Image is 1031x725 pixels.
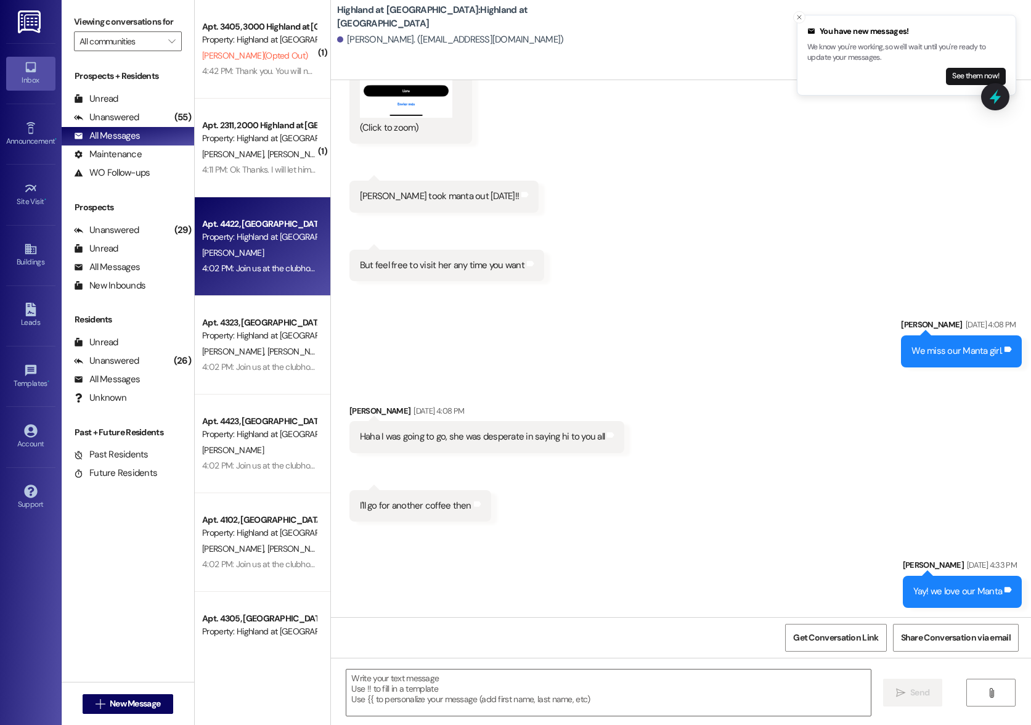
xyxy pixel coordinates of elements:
[171,221,194,240] div: (29)
[6,239,55,272] a: Buildings
[360,430,605,443] div: Haha I was going to go, she was desperate in saying hi to you all
[74,242,118,255] div: Unread
[360,190,519,203] div: [PERSON_NAME] took manta out [DATE]!!
[360,121,452,134] div: (Click to zoom)
[74,391,126,404] div: Unknown
[349,404,624,422] div: [PERSON_NAME]
[267,346,328,357] span: [PERSON_NAME]
[267,149,328,160] span: [PERSON_NAME]
[202,329,316,342] div: Property: Highland at [GEOGRAPHIC_DATA]
[202,20,316,33] div: Apt. 3405, 3000 Highland at [GEOGRAPHIC_DATA]
[168,36,175,46] i: 
[946,68,1006,85] button: See them now!
[83,694,174,714] button: New Message
[6,178,55,211] a: Site Visit •
[74,354,139,367] div: Unanswered
[202,559,847,570] div: 4:02 PM: Join us at the clubhouse tonight at 6 PM for a fun evening of Pizza & Bingo! 🍕🎉 Bring yo...
[79,31,162,51] input: All communities
[62,70,194,83] div: Prospects + Residents
[785,624,886,652] button: Get Conversation Link
[883,679,943,707] button: Send
[74,129,140,142] div: All Messages
[202,346,267,357] span: [PERSON_NAME]
[913,585,1003,598] div: Yay! we love our Manta
[6,420,55,454] a: Account
[910,686,929,699] span: Send
[793,11,805,23] button: Close toast
[202,316,316,329] div: Apt. 4323, [GEOGRAPHIC_DATA] at [GEOGRAPHIC_DATA]
[202,460,847,471] div: 4:02 PM: Join us at the clubhouse tonight at 6 PM for a fun evening of Pizza & Bingo! 🍕🎉 Bring yo...
[74,467,157,480] div: Future Residents
[360,499,471,512] div: I'll go for another coffee then
[202,132,316,145] div: Property: Highland at [GEOGRAPHIC_DATA]
[410,404,464,417] div: [DATE] 4:08 PM
[901,318,1022,335] div: [PERSON_NAME]
[47,377,49,386] span: •
[987,688,996,698] i: 
[202,218,316,231] div: Apt. 4422, [GEOGRAPHIC_DATA] at [GEOGRAPHIC_DATA]
[74,12,182,31] label: Viewing conversations for
[893,624,1019,652] button: Share Conversation via email
[74,336,118,349] div: Unread
[337,33,564,46] div: [PERSON_NAME]. ([EMAIL_ADDRESS][DOMAIN_NAME])
[202,263,847,274] div: 4:02 PM: Join us at the clubhouse tonight at 6 PM for a fun evening of Pizza & Bingo! 🍕🎉 Bring yo...
[202,514,316,526] div: Apt. 4102, [GEOGRAPHIC_DATA] at [GEOGRAPHIC_DATA]
[6,481,55,514] a: Support
[896,688,905,698] i: 
[202,164,333,175] div: 4:11 PM: Ok Thanks. I will let him know.
[202,33,316,46] div: Property: Highland at [GEOGRAPHIC_DATA]
[171,108,194,127] div: (55)
[202,149,267,160] span: [PERSON_NAME]
[74,148,142,161] div: Maintenance
[807,42,1006,63] p: We know you're working, so we'll wait until you're ready to update your messages.
[911,345,1002,358] div: We miss our Manta girl.
[337,4,584,30] b: Highland at [GEOGRAPHIC_DATA]: Highland at [GEOGRAPHIC_DATA]
[901,631,1011,644] span: Share Conversation via email
[74,166,150,179] div: WO Follow-ups
[964,559,1017,571] div: [DATE] 4:33 PM
[74,224,139,237] div: Unanswered
[202,247,264,258] span: [PERSON_NAME]
[903,559,1022,576] div: [PERSON_NAME]
[202,625,316,638] div: Property: Highland at [GEOGRAPHIC_DATA]
[110,697,160,710] span: New Message
[202,526,316,539] div: Property: Highland at [GEOGRAPHIC_DATA]
[74,111,139,124] div: Unanswered
[202,119,316,132] div: Apt. 2311, 2000 Highland at [GEOGRAPHIC_DATA]
[6,299,55,332] a: Leads
[793,631,878,644] span: Get Conversation Link
[55,135,57,144] span: •
[963,318,1016,331] div: [DATE] 4:08 PM
[202,543,267,554] span: [PERSON_NAME]
[18,10,43,33] img: ResiDesk Logo
[44,195,46,204] span: •
[96,699,105,709] i: 
[62,313,194,326] div: Residents
[62,201,194,214] div: Prospects
[74,279,145,292] div: New Inbounds
[807,25,1006,38] div: You have new messages!
[171,351,194,371] div: (26)
[74,261,140,274] div: All Messages
[202,415,316,428] div: Apt. 4423, [GEOGRAPHIC_DATA] at [GEOGRAPHIC_DATA]
[202,612,316,625] div: Apt. 4305, [GEOGRAPHIC_DATA] at [GEOGRAPHIC_DATA]
[360,259,524,272] div: But feel free to visit her any time you want
[62,426,194,439] div: Past + Future Residents
[74,373,140,386] div: All Messages
[267,543,328,554] span: [PERSON_NAME]
[202,444,264,456] span: [PERSON_NAME]
[202,50,308,61] span: [PERSON_NAME] (Opted Out)
[202,231,316,244] div: Property: Highland at [GEOGRAPHIC_DATA]
[202,65,786,76] div: 4:42 PM: Thank you. You will no longer receive texts from this thread. Please reply with 'UNSTOP'...
[74,448,149,461] div: Past Residents
[202,361,847,372] div: 4:02 PM: Join us at the clubhouse tonight at 6 PM for a fun evening of Pizza & Bingo! 🍕🎉 Bring yo...
[202,428,316,441] div: Property: Highland at [GEOGRAPHIC_DATA]
[6,360,55,393] a: Templates •
[74,92,118,105] div: Unread
[6,57,55,90] a: Inbox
